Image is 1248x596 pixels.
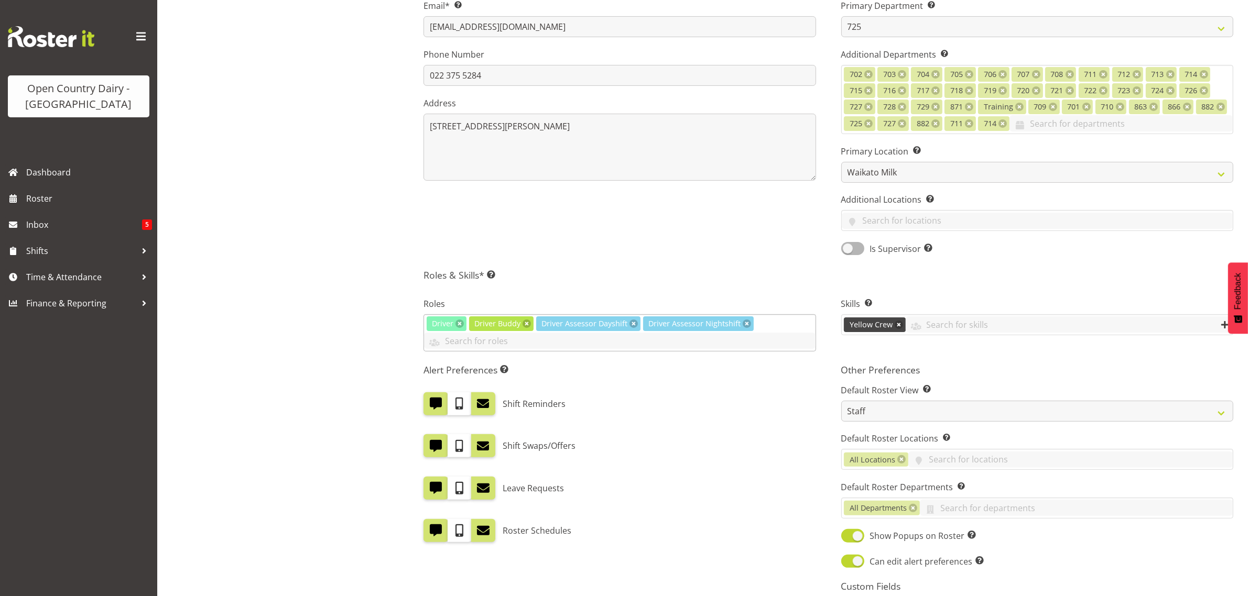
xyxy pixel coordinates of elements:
span: 708 [1051,69,1063,80]
span: 724 [1152,85,1164,96]
input: Search for locations [842,213,1233,229]
span: Show Popups on Roster [864,529,976,542]
span: 720 [1017,85,1030,96]
span: Is Supervisor [864,242,932,255]
h5: Custom Fields [841,580,1233,592]
span: Driver Assessor Nightshift [648,318,741,329]
span: 714 [984,118,996,129]
label: Address [424,97,816,109]
span: 727 [883,118,896,129]
h5: Alert Preferences [424,364,816,376]
label: Skills [841,297,1233,310]
span: 717 [917,85,929,96]
label: Additional Departments [841,48,1233,61]
span: 5 [142,219,152,230]
span: 722 [1084,85,1097,96]
span: Yellow Crew [850,319,893,330]
label: Roles [424,297,816,310]
div: Open Country Dairy - [GEOGRAPHIC_DATA] [18,81,139,112]
span: 710 [1101,101,1114,113]
label: Default Roster Locations [841,432,1233,445]
input: Phone Number [424,65,816,86]
span: 709 [1034,101,1047,113]
h5: Other Preferences [841,364,1233,376]
span: Finance & Reporting [26,295,136,311]
input: Search for skills [906,316,1233,333]
span: 706 [984,69,996,80]
span: 701 [1068,101,1080,113]
span: Time & Attendance [26,269,136,285]
label: Default Roster View [841,384,1233,396]
span: 725 [850,118,862,129]
span: Driver Buddy [474,318,520,329]
span: 703 [883,69,896,80]
label: Shift Reminders [503,392,566,415]
span: 707 [1017,69,1030,80]
span: 712 [1118,69,1131,80]
span: Dashboard [26,164,152,180]
span: 719 [984,85,996,96]
span: 726 [1185,85,1198,96]
span: 882 [917,118,929,129]
input: Search for locations [908,451,1233,468]
input: Email Address [424,16,816,37]
label: Default Roster Departments [841,481,1233,493]
span: 713 [1152,69,1164,80]
input: Search for departments [1010,115,1233,131]
label: Leave Requests [503,477,564,500]
label: Additional Locations [841,193,1233,206]
span: Driver Assessor Dayshift [541,318,627,329]
span: 727 [850,101,862,113]
span: Feedback [1233,273,1243,310]
span: 711 [1084,69,1097,80]
label: Roster Schedules [503,519,571,542]
span: 882 [1202,101,1214,113]
label: Shift Swaps/Offers [503,434,576,457]
span: 871 [950,101,963,113]
img: Rosterit website logo [8,26,94,47]
span: 718 [950,85,963,96]
span: 729 [917,101,929,113]
span: 705 [950,69,963,80]
span: Shifts [26,243,136,259]
h5: Roles & Skills* [424,269,1233,281]
span: All Departments [850,502,907,514]
input: Search for departments [920,500,1233,516]
span: All Locations [850,454,895,466]
label: Phone Number [424,48,816,61]
span: 863 [1135,101,1147,113]
span: 723 [1118,85,1131,96]
span: 866 [1168,101,1181,113]
input: Search for roles [424,333,815,349]
label: Primary Location [841,145,1233,158]
span: Inbox [26,217,142,233]
span: 715 [850,85,862,96]
span: 702 [850,69,862,80]
span: 711 [950,118,963,129]
button: Feedback - Show survey [1228,262,1248,334]
span: Training [984,101,1013,113]
span: 728 [883,101,896,113]
span: Can edit alert preferences [864,555,984,568]
span: 704 [917,69,929,80]
span: 721 [1051,85,1063,96]
span: Roster [26,191,152,206]
span: 716 [883,85,896,96]
span: 714 [1185,69,1198,80]
span: Driver [432,318,453,329]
